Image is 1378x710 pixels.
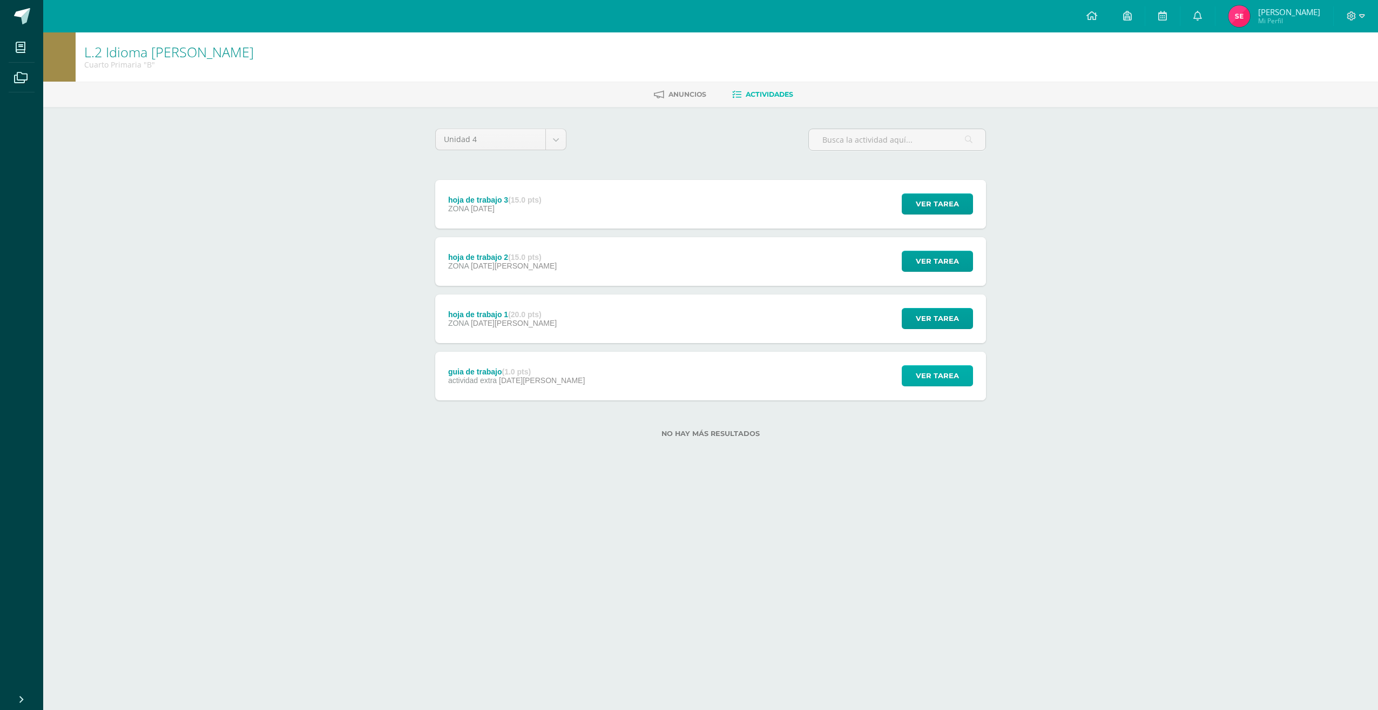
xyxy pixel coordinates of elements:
[448,376,497,385] span: actividad extra
[448,253,557,262] div: hoja de trabajo 2
[902,365,973,386] button: Ver tarea
[471,319,557,327] span: [DATE][PERSON_NAME]
[448,204,469,213] span: ZONA
[471,204,495,213] span: [DATE]
[902,193,973,215] button: Ver tarea
[471,262,557,270] span: [DATE][PERSON_NAME]
[502,367,531,376] strong: (1.0 pts)
[916,251,959,271] span: Ver tarea
[448,319,469,327] span: ZONA
[448,367,585,376] div: guia de trabajo
[84,44,254,59] h1: L.2 Idioma Maya Kaqchikel
[809,129,985,150] input: Busca la actividad aquí...
[436,129,566,150] a: Unidad 4
[508,196,541,204] strong: (15.0 pts)
[499,376,585,385] span: [DATE][PERSON_NAME]
[668,90,706,98] span: Anuncios
[435,430,986,438] label: No hay más resultados
[654,86,706,103] a: Anuncios
[444,129,537,150] span: Unidad 4
[916,194,959,214] span: Ver tarea
[448,310,557,319] div: hoja de trabajo 1
[448,196,542,204] div: hoja de trabajo 3
[746,90,793,98] span: Actividades
[732,86,793,103] a: Actividades
[902,308,973,329] button: Ver tarea
[916,309,959,329] span: Ver tarea
[902,251,973,272] button: Ver tarea
[448,262,469,270] span: ZONA
[84,59,254,70] div: Cuarto Primaria 'B'
[1258,6,1320,17] span: [PERSON_NAME]
[508,253,541,262] strong: (15.0 pts)
[508,310,541,319] strong: (20.0 pts)
[1258,16,1320,25] span: Mi Perfil
[1228,5,1250,27] img: 42ae1f54cff0530601156dfeead2a8c9.png
[916,366,959,386] span: Ver tarea
[84,43,254,61] a: L.2 Idioma [PERSON_NAME]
